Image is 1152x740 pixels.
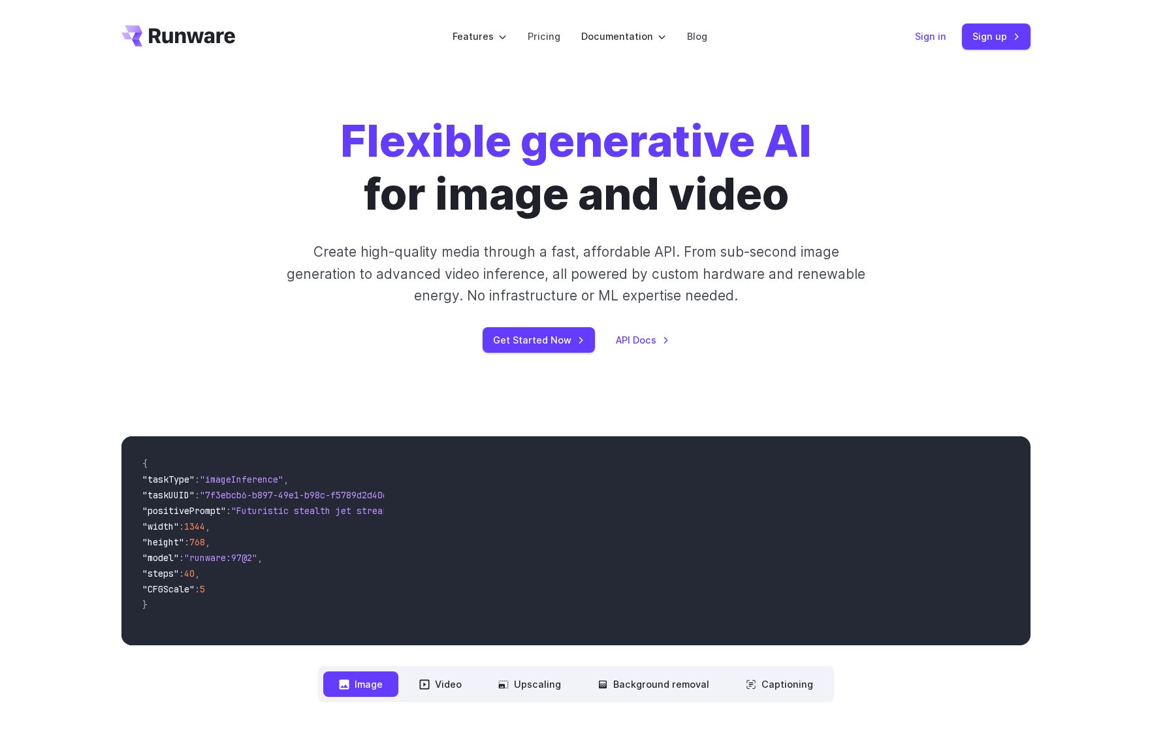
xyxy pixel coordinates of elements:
[231,505,707,517] span: "Futuristic stealth jet streaking through a neon-lit cityscape with glowing purple exhaust"
[184,568,195,579] span: 40
[195,583,200,595] span: :
[121,25,235,46] a: Go to /
[142,458,148,470] span: {
[453,29,507,44] label: Features
[962,24,1031,49] a: Sign up
[616,332,669,347] a: API Docs
[142,489,195,501] span: "taskUUID"
[687,29,707,44] a: Blog
[195,568,200,579] span: ,
[200,474,283,485] span: "imageInference"
[142,521,179,532] span: "width"
[142,536,184,548] span: "height"
[184,552,257,564] span: "runware:97@2"
[582,671,725,697] button: Background removal
[915,29,946,44] a: Sign in
[200,583,205,595] span: 5
[285,241,867,306] p: Create high-quality media through a fast, affordable API. From sub-second image generation to adv...
[179,521,184,532] span: :
[323,671,398,697] button: Image
[226,505,231,517] span: :
[184,521,205,532] span: 1344
[195,474,200,485] span: :
[257,552,263,564] span: ,
[483,671,577,697] button: Upscaling
[184,536,189,548] span: :
[142,474,195,485] span: "taskType"
[581,29,666,44] label: Documentation
[528,29,560,44] a: Pricing
[200,489,398,501] span: "7f3ebcb6-b897-49e1-b98c-f5789d2d40d7"
[340,114,812,167] strong: Flexible generative AI
[205,536,210,548] span: ,
[283,474,289,485] span: ,
[179,552,184,564] span: :
[189,536,205,548] span: 768
[142,583,195,595] span: "CFGScale"
[142,552,179,564] span: "model"
[404,671,477,697] button: Video
[730,671,829,697] button: Captioning
[205,521,210,532] span: ,
[142,568,179,579] span: "steps"
[483,327,595,353] a: Get Started Now
[195,489,200,501] span: :
[142,599,148,611] span: }
[142,505,226,517] span: "positivePrompt"
[179,568,184,579] span: :
[340,115,812,220] h1: for image and video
